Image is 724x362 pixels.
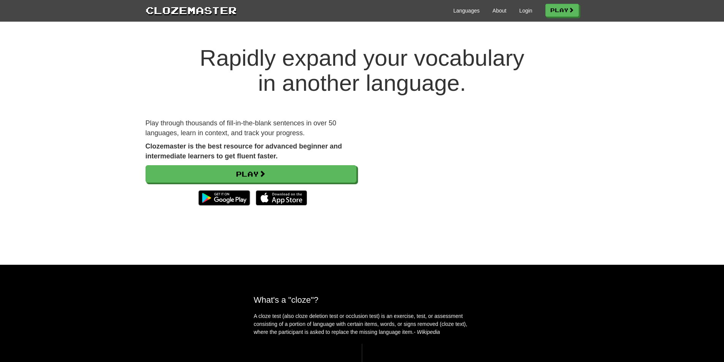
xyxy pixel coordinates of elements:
a: About [493,7,507,14]
img: Download_on_the_App_Store_Badge_US-UK_135x40-25178aeef6eb6b83b96f5f2d004eda3bffbb37122de64afbaef7... [256,190,307,206]
p: A cloze test (also cloze deletion test or occlusion test) is an exercise, test, or assessment con... [254,312,471,336]
a: Login [519,7,532,14]
a: Play [545,4,579,17]
em: - Wikipedia [414,329,440,335]
a: Languages [453,7,480,14]
img: Get it on Google Play [195,187,253,209]
p: Play through thousands of fill-in-the-blank sentences in over 50 languages, learn in context, and... [146,119,356,138]
h2: What's a "cloze"? [254,295,471,305]
strong: Clozemaster is the best resource for advanced beginner and intermediate learners to get fluent fa... [146,142,342,160]
a: Clozemaster [146,3,237,17]
a: Play [146,165,356,183]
